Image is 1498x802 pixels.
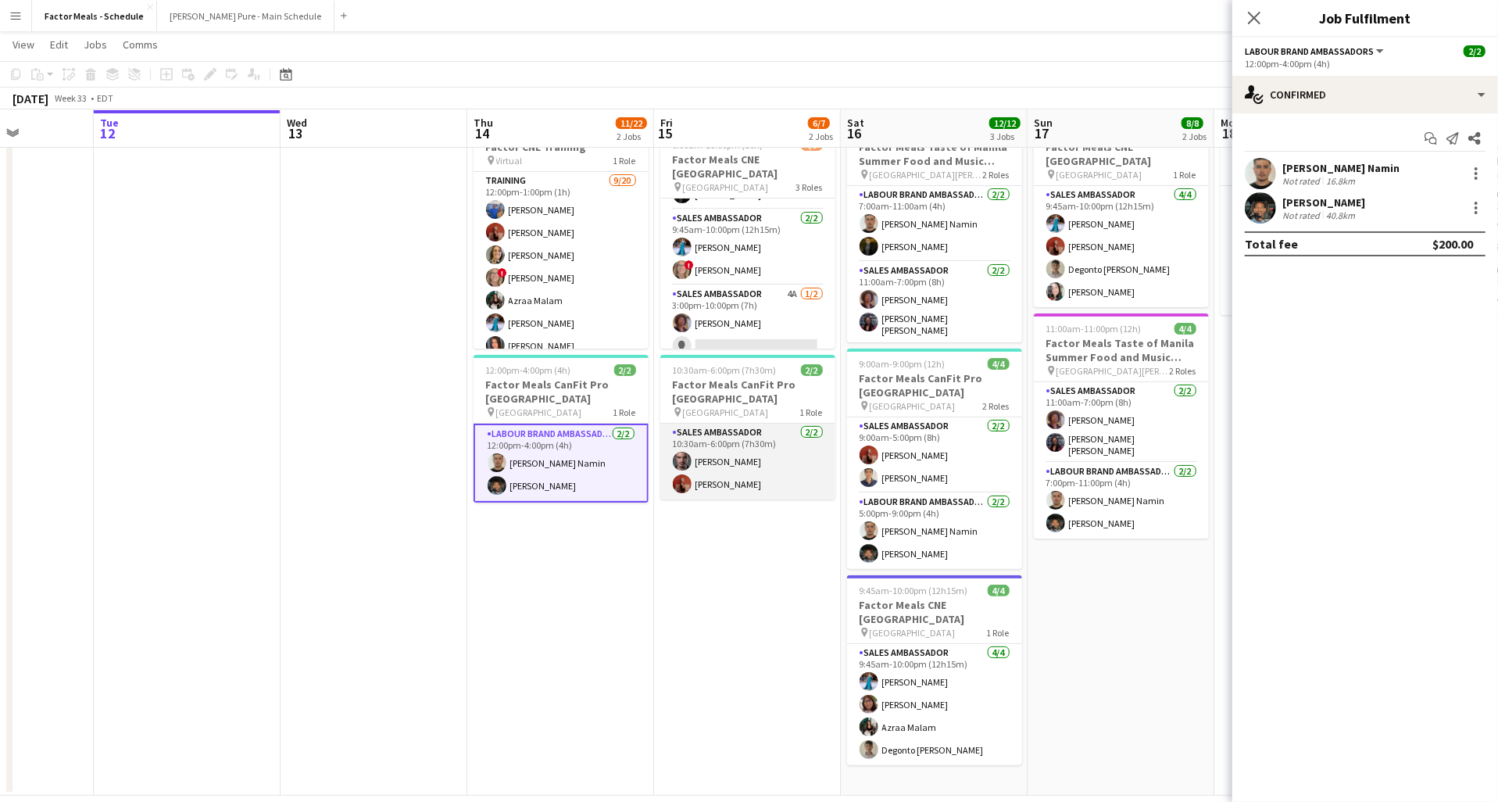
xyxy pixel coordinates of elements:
span: 4/4 [988,585,1010,596]
span: Sun [1034,116,1053,130]
div: 40.8km [1323,209,1358,221]
span: 2 Roles [983,400,1010,412]
app-job-card: 9:00am-9:00pm (12h)4/4Factor Meals CanFit Pro [GEOGRAPHIC_DATA] [GEOGRAPHIC_DATA]2 RolesSales Amb... [847,349,1022,569]
app-card-role: Sales Ambassador4/49:45am-10:00pm (12h15m)[PERSON_NAME][PERSON_NAME]Azraa MalamDegonto [PERSON_NAME] [847,644,1022,765]
span: Sat [847,116,864,130]
app-card-role: Training9/2012:00pm-1:00pm (1h)[PERSON_NAME][PERSON_NAME][PERSON_NAME]![PERSON_NAME]Azraa Malam[P... [474,172,649,661]
app-card-role: Sales Ambassador2/29:45am-10:00pm (12h15m)[PERSON_NAME]![PERSON_NAME] [660,209,835,285]
div: Total fee [1245,236,1298,252]
span: Thu [474,116,493,130]
app-job-card: 10:30am-6:00pm (7h30m)2/2Factor Meals CanFit Pro [GEOGRAPHIC_DATA] [GEOGRAPHIC_DATA]1 RoleSales A... [660,355,835,499]
h3: Factor Meals CNE [GEOGRAPHIC_DATA] [1034,140,1209,168]
div: 2 Jobs [1182,131,1207,142]
app-job-card: Updated6:00am-10:00pm (16h)4/5Factor Meals CNE [GEOGRAPHIC_DATA] [GEOGRAPHIC_DATA]3 RolesLabour B... [660,117,835,349]
span: [GEOGRAPHIC_DATA] [1056,169,1142,181]
app-job-card: 12:00pm-1:00pm (1h)9/20Factor CNE Training Virtual1 RoleTraining9/2012:00pm-1:00pm (1h)[PERSON_NA... [474,117,649,349]
button: Labour Brand Ambassadors [1245,45,1386,57]
span: 11/22 [616,117,647,129]
div: EDT [97,92,113,104]
app-card-role: Sales Ambassador2/211:00am-7:00pm (8h)[PERSON_NAME][PERSON_NAME] [PERSON_NAME] [1034,382,1209,463]
span: [GEOGRAPHIC_DATA][PERSON_NAME] [1056,365,1170,377]
span: 2/2 [1464,45,1485,57]
button: [PERSON_NAME] Pure - Main Schedule [157,1,334,31]
span: 16 [845,124,864,142]
app-card-role: Sales Ambassador2/210:30am-6:00pm (7h30m)[PERSON_NAME][PERSON_NAME] [660,424,835,499]
span: Week 33 [52,92,91,104]
a: Jobs [77,34,113,55]
div: 3 Jobs [990,131,1020,142]
h3: Factor Meals CNE [GEOGRAPHIC_DATA] [660,152,835,181]
span: [GEOGRAPHIC_DATA][PERSON_NAME] [870,169,983,181]
span: ! [685,260,694,270]
span: ! [498,268,507,277]
span: 9:00am-9:00pm (12h) [860,358,946,370]
a: Comms [116,34,164,55]
span: View [13,38,34,52]
app-card-role: Sales Ambassador1/13:00pm-10:00pm (7h)Degonto [PERSON_NAME] [1221,262,1396,315]
app-card-role: Sales Ambassador2/29:45am-10:00pm (12h15m)[PERSON_NAME][PERSON_NAME] [1221,186,1396,262]
span: [GEOGRAPHIC_DATA] [870,627,956,639]
span: 17 [1031,124,1053,142]
h3: Factor Meals Taste of Manila Summer Food and Music Festival [GEOGRAPHIC_DATA] [1034,336,1209,364]
a: Edit [44,34,74,55]
span: 2/2 [614,364,636,376]
span: 1 Role [613,155,636,166]
app-card-role: Sales Ambassador2/211:00am-7:00pm (8h)[PERSON_NAME][PERSON_NAME] [PERSON_NAME] [847,262,1022,342]
span: Edit [50,38,68,52]
span: 12/12 [989,117,1021,129]
div: 9:45am-10:00pm (12h15m)3/3Factor Meals CNE [GEOGRAPHIC_DATA] [GEOGRAPHIC_DATA]2 RolesSales Ambass... [1221,117,1396,315]
button: Factor Meals - Schedule [32,1,157,31]
span: Jobs [84,38,107,52]
span: 14 [471,124,493,142]
span: Tue [100,116,119,130]
span: 1 Role [800,406,823,418]
div: Not rated [1282,175,1323,187]
span: 11:00am-11:00pm (12h) [1046,323,1142,335]
div: 2 Jobs [617,131,646,142]
app-card-role: Labour Brand Ambassadors2/27:00am-11:00am (4h)[PERSON_NAME] Namin[PERSON_NAME] [847,186,1022,262]
div: 7:00am-7:00pm (12h)4/4Factor Meals Taste of Manila Summer Food and Music Festival [GEOGRAPHIC_DAT... [847,117,1022,342]
span: 12 [98,124,119,142]
div: $200.00 [1432,236,1473,252]
span: 10:30am-6:00pm (7h30m) [673,364,777,376]
app-job-card: 11:00am-11:00pm (12h)4/4Factor Meals Taste of Manila Summer Food and Music Festival [GEOGRAPHIC_D... [1034,313,1209,539]
a: View [6,34,41,55]
div: [PERSON_NAME] [1282,195,1365,209]
div: Confirmed [1232,76,1498,113]
span: 2 Roles [983,169,1010,181]
div: [DATE] [13,91,48,106]
div: Not rated [1282,209,1323,221]
span: 1 Role [613,406,636,418]
span: Wed [287,116,307,130]
span: [GEOGRAPHIC_DATA] [496,406,582,418]
span: Labour Brand Ambassadors [1245,45,1374,57]
h3: Factor Meals Taste of Manila Summer Food and Music Festival [GEOGRAPHIC_DATA] [847,140,1022,168]
h3: Factor Meals CanFit Pro [GEOGRAPHIC_DATA] [660,378,835,406]
app-card-role: Labour Brand Ambassadors2/27:00pm-11:00pm (4h)[PERSON_NAME] Namin[PERSON_NAME] [1034,463,1209,539]
span: Fri [660,116,673,130]
app-job-card: 12:00pm-4:00pm (4h)2/2Factor Meals CanFit Pro [GEOGRAPHIC_DATA] [GEOGRAPHIC_DATA]1 RoleLabour Bra... [474,355,649,503]
div: [PERSON_NAME] Namin [1282,161,1400,175]
app-card-role: Sales Ambassador2/29:00am-5:00pm (8h)[PERSON_NAME][PERSON_NAME] [847,417,1022,493]
span: Mon [1221,116,1241,130]
span: 15 [658,124,673,142]
span: Comms [123,38,158,52]
div: 16.8km [1323,175,1358,187]
span: 4/4 [988,358,1010,370]
span: 18 [1218,124,1241,142]
app-card-role: Sales Ambassador4A1/23:00pm-10:00pm (7h)[PERSON_NAME] [660,285,835,361]
app-job-card: 9:45am-10:00pm (12h15m)4/4Factor Meals CNE [GEOGRAPHIC_DATA] [GEOGRAPHIC_DATA]1 RoleSales Ambassa... [847,575,1022,765]
span: 13 [284,124,307,142]
span: 1 Role [987,627,1010,639]
span: [GEOGRAPHIC_DATA] [870,400,956,412]
span: Virtual [496,155,523,166]
app-job-card: 9:45am-10:00pm (12h15m)4/4Factor Meals CNE [GEOGRAPHIC_DATA] [GEOGRAPHIC_DATA]1 RoleSales Ambassa... [1034,117,1209,307]
h3: Job Fulfilment [1232,8,1498,28]
div: 2 Jobs [809,131,833,142]
h3: Factor Meals CanFit Pro [GEOGRAPHIC_DATA] [847,371,1022,399]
